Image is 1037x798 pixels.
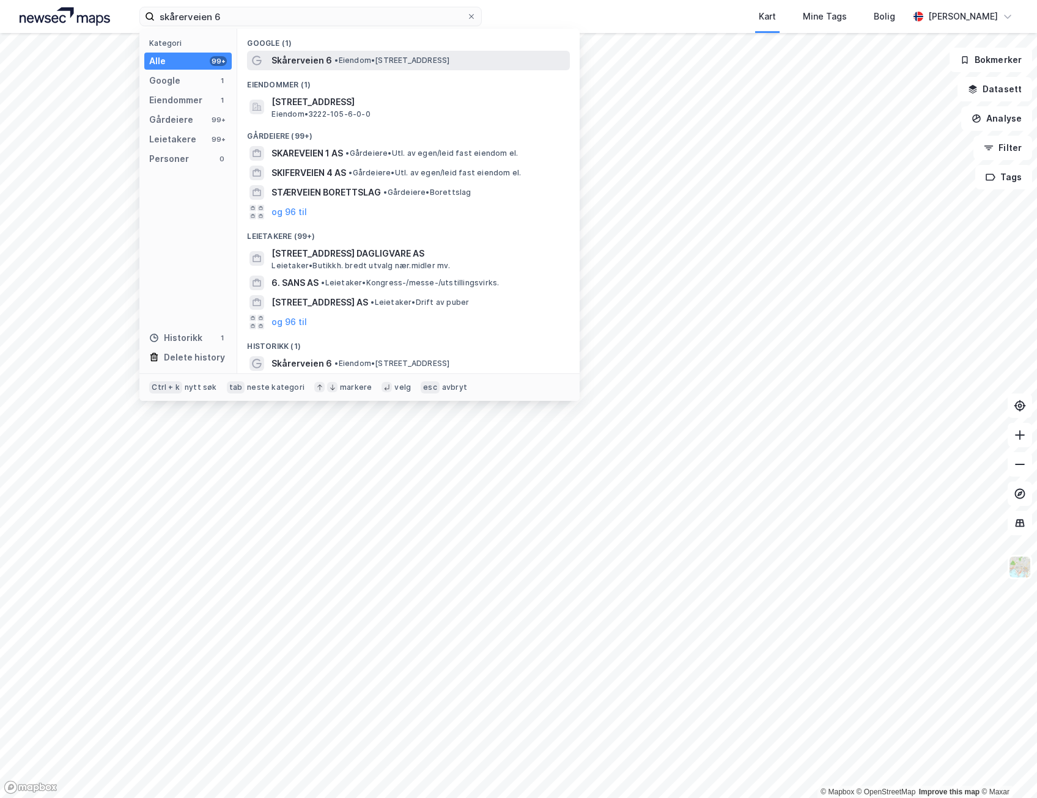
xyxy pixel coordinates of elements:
[973,136,1032,160] button: Filter
[340,383,372,392] div: markere
[149,38,232,48] div: Kategori
[20,7,110,26] img: logo.a4113a55bc3d86da70a041830d287a7e.svg
[919,788,980,796] a: Improve this map
[334,359,449,368] span: Eiendom • [STREET_ADDRESS]
[271,261,450,271] span: Leietaker • Butikkh. bredt utvalg nær.midler mv.
[821,788,854,796] a: Mapbox
[759,9,776,24] div: Kart
[334,359,338,368] span: •
[271,185,381,200] span: STÆRVEIEN BORETTSLAG
[271,166,346,180] span: SKIFERVEIEN 4 AS
[345,148,518,158] span: Gårdeiere • Utl. av egen/leid fast eiendom el.
[227,381,245,394] div: tab
[976,739,1037,798] div: Kontrollprogram for chat
[149,331,202,345] div: Historikk
[271,246,565,261] span: [STREET_ADDRESS] DAGLIGVARE AS
[210,115,227,125] div: 99+
[857,788,916,796] a: OpenStreetMap
[271,146,343,161] span: SKAREVEIEN 1 AS
[349,168,352,177] span: •
[237,70,580,92] div: Eiendommer (1)
[185,383,217,392] div: nytt søk
[149,152,189,166] div: Personer
[210,134,227,144] div: 99+
[149,132,196,147] div: Leietakere
[334,56,338,65] span: •
[975,165,1032,189] button: Tags
[334,56,449,65] span: Eiendom • [STREET_ADDRESS]
[271,205,307,219] button: og 96 til
[217,154,227,164] div: 0
[383,188,387,197] span: •
[421,381,440,394] div: esc
[217,333,227,343] div: 1
[237,332,580,354] div: Historikk (1)
[874,9,895,24] div: Bolig
[149,381,182,394] div: Ctrl + k
[271,53,332,68] span: Skårerveien 6
[345,148,349,158] span: •
[271,315,307,329] button: og 96 til
[149,112,193,127] div: Gårdeiere
[237,29,580,51] div: Google (1)
[237,222,580,244] div: Leietakere (99+)
[976,739,1037,798] iframe: Chat Widget
[210,56,227,66] div: 99+
[383,188,471,197] span: Gårdeiere • Borettslag
[155,7,467,26] input: Søk på adresse, matrikkel, gårdeiere, leietakere eller personer
[958,77,1032,101] button: Datasett
[371,298,469,307] span: Leietaker • Drift av puber
[217,76,227,86] div: 1
[928,9,998,24] div: [PERSON_NAME]
[217,95,227,105] div: 1
[237,122,580,144] div: Gårdeiere (99+)
[247,383,304,392] div: neste kategori
[271,295,368,310] span: [STREET_ADDRESS] AS
[803,9,847,24] div: Mine Tags
[4,780,57,794] a: Mapbox homepage
[149,54,166,68] div: Alle
[149,93,202,108] div: Eiendommer
[1008,555,1031,579] img: Z
[961,106,1032,131] button: Analyse
[321,278,499,288] span: Leietaker • Kongress-/messe-/utstillingsvirks.
[271,109,370,119] span: Eiendom • 3222-105-6-0-0
[271,95,565,109] span: [STREET_ADDRESS]
[394,383,411,392] div: velg
[371,298,374,307] span: •
[149,73,180,88] div: Google
[950,48,1032,72] button: Bokmerker
[321,278,325,287] span: •
[271,276,319,290] span: 6. SANS AS
[349,168,521,178] span: Gårdeiere • Utl. av egen/leid fast eiendom el.
[164,350,225,365] div: Delete history
[442,383,467,392] div: avbryt
[271,356,332,371] span: Skårerveien 6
